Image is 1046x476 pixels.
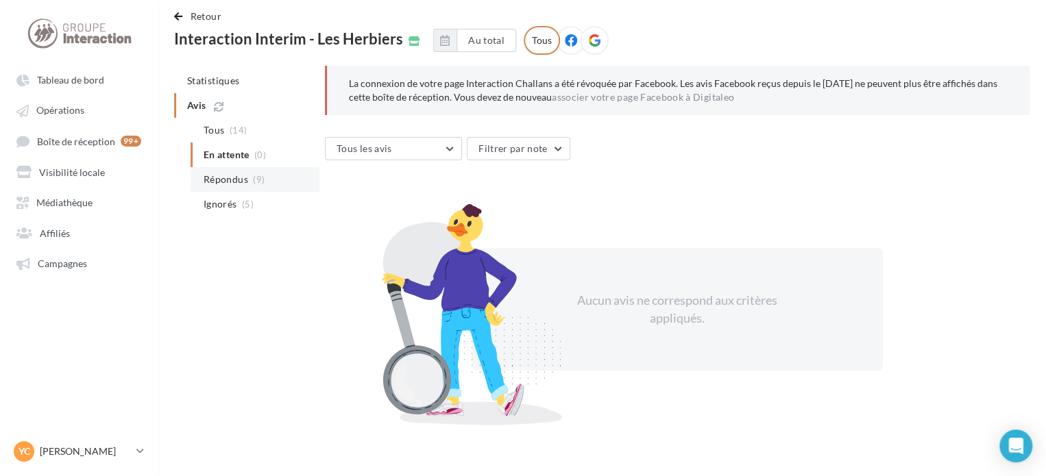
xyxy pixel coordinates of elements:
[174,32,403,47] span: Interaction Interim - Les Herbiers
[230,125,247,136] span: (14)
[37,135,115,147] span: Boîte de réception
[524,26,560,55] div: Tous
[38,258,87,269] span: Campagnes
[8,189,149,214] a: Médiathèque
[8,159,149,184] a: Visibilité locale
[349,77,1008,104] p: La connexion de votre page Interaction Challans a été révoquée par Facebook. Les avis Facebook re...
[253,174,265,185] span: (9)
[40,444,131,458] p: [PERSON_NAME]
[8,97,149,122] a: Opérations
[8,220,149,245] a: Affiliés
[40,227,70,238] span: Affiliés
[559,292,795,327] div: Aucun avis ne correspond aux critères appliqués.
[36,197,93,208] span: Médiathèque
[433,29,516,52] button: Au total
[36,105,84,116] span: Opérations
[337,142,392,154] span: Tous les avis
[19,444,30,458] span: YC
[191,10,221,22] span: Retour
[121,136,141,147] div: 99+
[8,128,149,153] a: Boîte de réception 99+
[187,75,239,86] span: Statistiques
[37,74,104,86] span: Tableau de bord
[174,8,227,25] button: Retour
[204,173,248,186] span: Répondus
[242,199,254,210] span: (5)
[204,123,224,137] span: Tous
[39,166,105,177] span: Visibilité locale
[8,67,149,92] a: Tableau de bord
[11,438,147,464] a: YC [PERSON_NAME]
[8,250,149,275] a: Campagnes
[467,137,570,160] button: Filtrer par note
[457,29,516,52] button: Au total
[552,92,734,103] a: associer votre page Facebook à Digitaleo
[999,429,1032,462] div: Open Intercom Messenger
[204,197,236,211] span: Ignorés
[325,137,462,160] button: Tous les avis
